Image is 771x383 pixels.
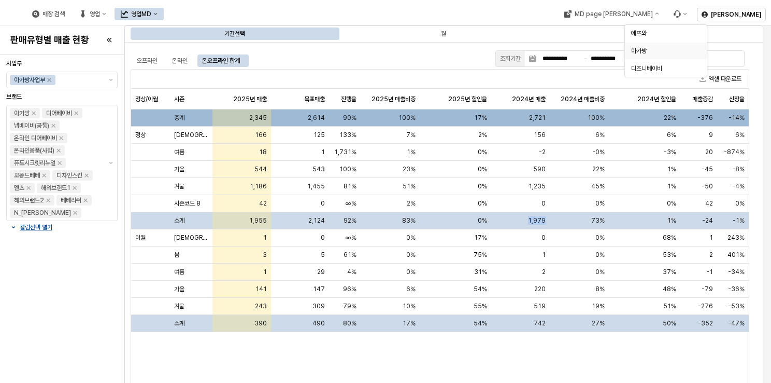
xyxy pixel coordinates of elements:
div: 기간선택 [224,28,245,40]
div: Remove 아가방사업부 [47,78,51,82]
span: 1 [263,268,267,276]
button: 제안 사항 표시 [105,72,117,88]
div: 분기 [549,28,756,40]
span: -2 [539,148,546,156]
div: 영업 [73,8,112,20]
span: 31% [474,268,487,276]
span: 20 [705,148,713,156]
span: 166 [255,131,267,139]
span: 1,235 [529,182,546,190]
div: N_[PERSON_NAME] [14,208,71,218]
span: 4% [347,268,356,276]
span: 0% [595,251,605,259]
span: 309 [312,302,325,310]
div: 온라인 [166,54,194,67]
span: 18 [259,148,267,156]
span: 68% [663,234,676,242]
span: 100% [588,114,605,122]
span: -8% [732,165,745,173]
span: 519 [534,302,546,310]
p: 컬럼선택 열기 [20,223,52,231]
span: 0% [406,251,416,259]
div: 베베리쉬 [61,195,81,206]
span: 9 [709,131,713,139]
span: -45 [702,165,713,173]
span: 1,979 [528,216,546,225]
span: 1 [321,148,325,156]
span: 0% [478,182,487,190]
div: 아가방 [14,108,30,118]
span: 6% [595,131,605,139]
span: 2024년 매출 [512,95,546,103]
span: 42 [259,199,267,208]
span: 1% [407,148,416,156]
span: 0 [541,199,546,208]
span: 2024년 매출비중 [561,95,605,103]
div: 엘츠 [14,183,24,193]
div: 영업MD [131,10,151,18]
span: 2% [407,199,416,208]
div: 냅베이비(공통) [14,120,49,131]
span: 544 [254,165,267,173]
span: 0 [321,199,325,208]
span: 소계 [174,319,184,327]
span: 543 [312,165,325,173]
span: 8% [595,285,605,293]
span: 220 [534,285,546,293]
span: 22% [664,114,676,122]
main: App Frame [124,25,771,383]
span: 브랜드 [6,93,22,100]
span: 490 [312,319,325,327]
span: 73% [591,216,605,225]
span: 42 [705,199,713,208]
span: 2,345 [249,114,267,122]
span: 51% [663,302,676,310]
span: 156 [534,131,546,139]
div: 꼬똥드베베 [14,170,40,181]
span: 1 [263,234,267,242]
span: 54% [474,285,487,293]
span: 0% [667,199,676,208]
div: Remove 아가방 [32,111,36,115]
span: 125 [313,131,325,139]
span: 가을 [174,285,184,293]
span: 55% [474,302,487,310]
div: Remove 냅베이비(공통) [51,124,55,128]
span: 2025년 할인율 [448,95,487,103]
div: Remove 온라인용품(사입) [56,148,61,153]
span: 22% [592,165,605,173]
span: 소계 [174,216,184,225]
span: 6% [735,131,745,139]
span: 신장율 [729,95,745,103]
div: 아가방 [631,47,694,55]
span: 17% [474,234,487,242]
span: 96% [343,285,356,293]
span: 0% [478,199,487,208]
span: 590 [533,165,546,173]
span: -352 [698,319,713,327]
span: 시즌코드 8 [174,199,201,208]
span: 2024년 할인율 [637,95,676,103]
div: Remove 엘츠 [26,186,31,190]
span: 75% [474,251,487,259]
span: -24 [702,216,713,225]
span: 0% [478,165,487,173]
span: -79 [702,285,713,293]
span: 83% [402,216,416,225]
div: 영업 [90,10,100,18]
span: 141 [255,285,267,293]
span: 147 [313,285,325,293]
div: Remove 해외브랜드2 [46,198,50,202]
span: -47% [728,319,745,327]
span: 19% [592,302,605,310]
span: 겨울 [174,302,184,310]
span: 1,955 [249,216,267,225]
span: 100% [339,165,356,173]
div: MD page 이동 [558,8,665,20]
div: 해외브랜드1 [41,183,70,193]
span: -1 [706,268,713,276]
button: 영업MD [115,8,164,20]
div: Remove 디어베이비 [74,111,78,115]
span: 81% [344,182,356,190]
